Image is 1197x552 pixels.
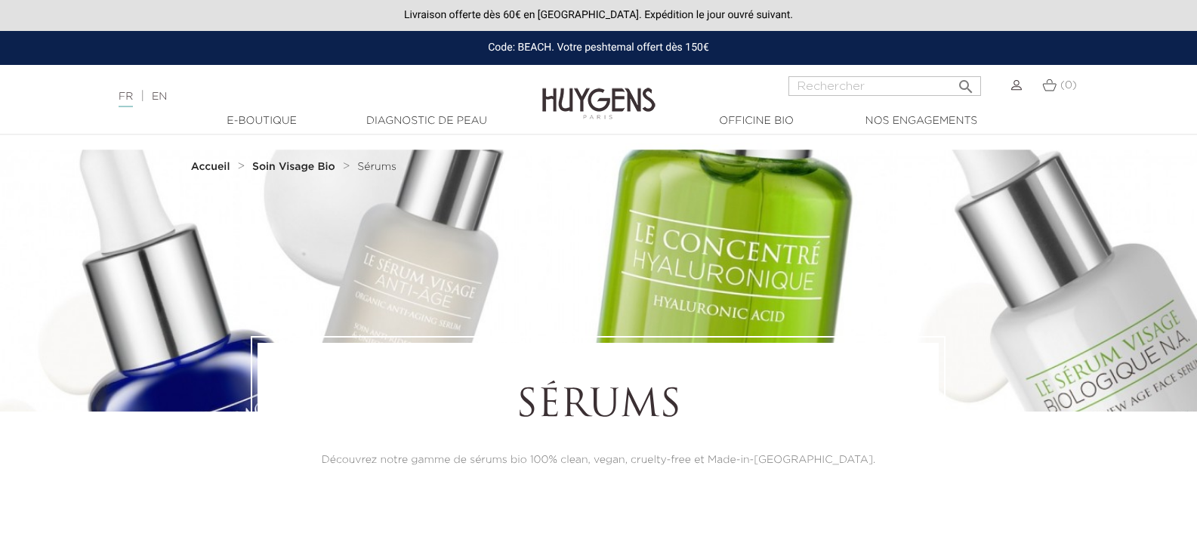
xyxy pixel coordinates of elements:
strong: Soin Visage Bio [252,162,335,172]
h1: Sérums [299,384,897,430]
a: Nos engagements [846,113,997,129]
a: FR [119,91,133,107]
strong: Accueil [191,162,230,172]
button:  [952,72,980,92]
a: Sérums [357,161,396,173]
a: Diagnostic de peau [351,113,502,129]
a: EN [152,91,167,102]
img: Huygens [542,63,656,122]
input: Rechercher [788,76,981,96]
span: (0) [1060,80,1077,91]
a: Soin Visage Bio [252,161,339,173]
div: | [111,88,487,106]
p: Découvrez notre gamme de sérums bio 100% clean, vegan, cruelty-free et Made-in-[GEOGRAPHIC_DATA]. [299,452,897,468]
span: Sérums [357,162,396,172]
a: E-Boutique [187,113,338,129]
i:  [957,73,975,91]
a: Officine Bio [681,113,832,129]
a: Accueil [191,161,233,173]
